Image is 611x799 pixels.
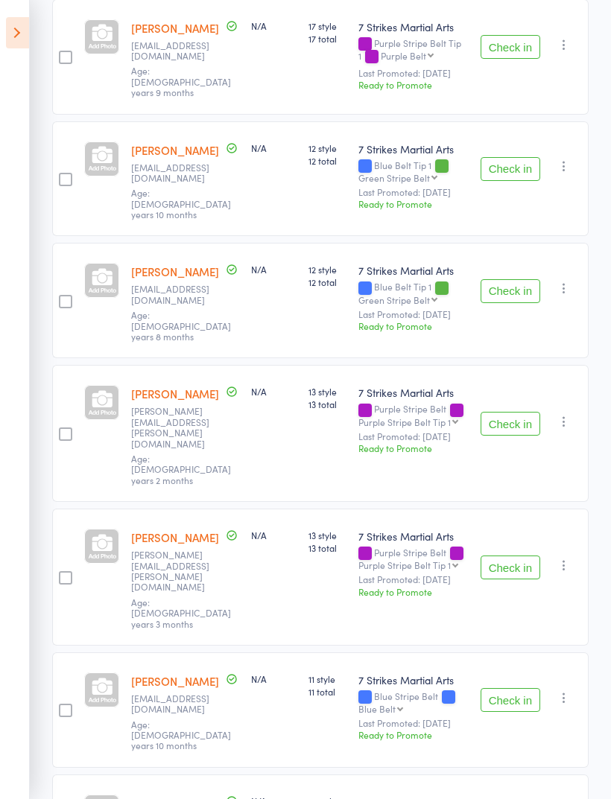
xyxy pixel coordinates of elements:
small: kantaj143@gmail.com [131,693,228,715]
small: Last Promoted: [DATE] [358,68,468,78]
button: Check in [481,35,540,59]
span: 13 total [308,541,346,554]
span: 13 total [308,398,346,410]
span: 17 total [308,32,346,45]
div: Blue Stripe Belt [358,691,468,713]
small: Last Promoted: [DATE] [358,309,468,319]
div: 7 Strikes Martial Arts [358,141,468,156]
span: Age: [DEMOGRAPHIC_DATA] years 3 months [131,596,231,630]
div: Purple Stripe Belt [358,404,468,426]
a: [PERSON_NAME] [131,264,219,279]
button: Check in [481,412,540,436]
span: 11 style [308,672,346,685]
div: N/A [251,263,297,276]
div: Ready to Promote [358,442,468,454]
div: N/A [251,529,297,541]
a: [PERSON_NAME] [131,142,219,158]
small: manojsreeranjini@gmail.com [131,162,228,184]
a: [PERSON_NAME] [131,529,219,545]
small: marysuds@gmail.com [131,40,228,62]
div: Green Stripe Belt [358,295,430,305]
span: 12 style [308,141,346,154]
button: Check in [481,279,540,303]
span: 12 style [308,263,346,276]
small: manojsreeranjini@gmail.com [131,284,228,305]
div: Green Stripe Belt [358,173,430,182]
div: Purple Stripe Belt [358,547,468,570]
div: 7 Strikes Martial Arts [358,263,468,278]
div: Ready to Promote [358,585,468,598]
small: Last Promoted: [DATE] [358,187,468,197]
span: Age: [DEMOGRAPHIC_DATA] years 10 months [131,718,231,752]
small: deborah.howe@resolutionlife.com.au [131,406,228,449]
span: Age: [DEMOGRAPHIC_DATA] years 8 months [131,308,231,343]
div: N/A [251,385,297,398]
div: Purple Stripe Belt Tip 1 [358,560,451,570]
small: Last Promoted: [DATE] [358,431,468,442]
div: Ready to Promote [358,319,468,332]
div: Blue Belt [358,704,396,713]
div: 7 Strikes Martial Arts [358,529,468,544]
div: Purple Belt [381,51,426,60]
div: Ready to Promote [358,78,468,91]
span: 11 total [308,685,346,698]
span: 17 style [308,19,346,32]
div: Blue Belt Tip 1 [358,160,468,182]
div: Blue Belt Tip 1 [358,281,468,304]
span: 13 style [308,385,346,398]
span: 12 total [308,154,346,167]
button: Check in [481,157,540,181]
span: Age: [DEMOGRAPHIC_DATA] years 10 months [131,186,231,220]
div: 7 Strikes Martial Arts [358,19,468,34]
div: Ready to Promote [358,728,468,741]
button: Check in [481,688,540,712]
div: Ready to Promote [358,197,468,210]
div: 7 Strikes Martial Arts [358,672,468,687]
div: 7 Strikes Martial Arts [358,385,468,400]
button: Check in [481,556,540,579]
div: Purple Stripe Belt Tip 1 [358,38,468,63]
div: N/A [251,672,297,685]
div: N/A [251,19,297,32]
a: [PERSON_NAME] [131,386,219,401]
div: Purple Stripe Belt Tip 1 [358,417,451,427]
div: N/A [251,141,297,154]
small: deborah.howe@resolutionlife.com.au [131,550,228,593]
a: [PERSON_NAME] [131,673,219,689]
span: 12 total [308,276,346,288]
span: Age: [DEMOGRAPHIC_DATA] years 9 months [131,64,231,98]
span: Age: [DEMOGRAPHIC_DATA] years 2 months [131,452,231,486]
span: 13 style [308,529,346,541]
small: Last Promoted: [DATE] [358,574,468,585]
small: Last Promoted: [DATE] [358,718,468,728]
a: [PERSON_NAME] [131,20,219,36]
